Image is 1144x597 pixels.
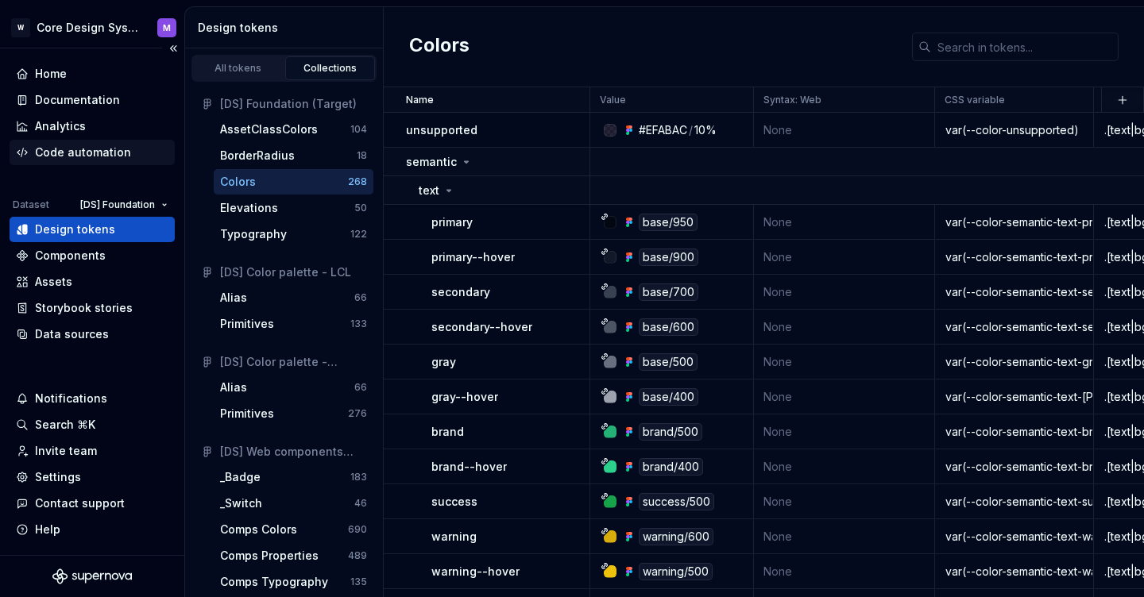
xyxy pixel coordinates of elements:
[431,389,498,405] p: gray--hover
[220,522,297,537] div: Comps Colors
[35,443,97,459] div: Invite team
[639,283,698,301] div: base/700
[10,438,175,464] a: Invite team
[291,62,370,75] div: Collections
[73,194,175,216] button: [DS] Foundation
[354,291,367,304] div: 66
[419,183,439,198] p: text
[13,198,49,211] div: Dataset
[214,143,373,168] a: BorderRadius18
[214,569,373,595] button: Comps Typography135
[214,311,373,337] button: Primitives133
[639,248,698,266] div: base/900
[931,33,1119,61] input: Search in tokens...
[406,94,434,106] p: Name
[639,458,703,476] div: brand/400
[689,122,693,138] div: /
[35,92,120,108] div: Documentation
[10,386,175,411] button: Notifications
[639,528,713,545] div: warning/600
[162,37,184,60] button: Collapse sidebar
[10,87,175,113] a: Documentation
[35,522,60,537] div: Help
[220,574,328,590] div: Comps Typography
[214,117,373,142] button: AssetClassColors104
[639,563,713,580] div: warning/500
[214,169,373,195] a: Colors268
[406,122,477,138] p: unsupported
[936,319,1092,335] div: var(--color-semantic-text-secondary-hover)
[348,407,367,420] div: 276
[35,326,109,342] div: Data sources
[214,401,373,426] button: Primitives276
[214,464,373,490] button: _Badge183
[220,264,367,280] div: [DS] Color palette - LCL
[754,449,935,484] td: None
[214,375,373,400] button: Alias66
[936,122,1092,138] div: var(--color-unsupported)
[936,249,1092,265] div: var(--color-semantic-text-primary-hover)
[936,459,1092,475] div: var(--color-semantic-text-brand-hover)
[220,379,247,395] div: Alias
[220,200,278,216] div: Elevations
[431,249,515,265] p: primary--hover
[198,20,377,36] div: Design tokens
[754,379,935,414] td: None
[431,354,456,370] p: gray
[754,275,935,310] td: None
[754,240,935,275] td: None
[431,564,520,580] p: warning--hover
[35,248,106,264] div: Components
[35,495,125,511] div: Contact support
[936,494,1092,510] div: var(--color-semantic-text-success)
[763,94,821,106] p: Syntax: Web
[936,424,1092,440] div: var(--color-semantic-text-brand)
[220,96,367,112] div: [DS] Foundation (Target)
[639,493,714,510] div: success/500
[220,121,318,137] div: AssetClassColors
[406,154,457,170] p: semantic
[936,389,1092,405] div: var(--color-semantic-text-[PERSON_NAME])
[220,148,295,164] div: BorderRadius
[639,388,698,406] div: base/400
[431,284,490,300] p: secondary
[11,18,30,37] div: W
[199,62,278,75] div: All tokens
[754,519,935,554] td: None
[3,10,181,44] button: WCore Design SystemM
[354,381,367,394] div: 66
[350,318,367,330] div: 133
[354,202,367,214] div: 50
[936,354,1092,370] div: var(--color-semantic-text-gray)
[10,517,175,542] button: Help
[754,113,935,148] td: None
[10,464,175,490] a: Settings
[35,144,131,160] div: Code automation
[220,495,262,511] div: _Switch
[350,471,367,483] div: 183
[754,205,935,240] td: None
[10,217,175,242] a: Design tokens
[354,497,367,510] div: 46
[639,214,698,231] div: base/950
[754,554,935,589] td: None
[214,221,373,247] button: Typography122
[357,149,367,162] div: 18
[350,576,367,588] div: 135
[220,290,247,306] div: Alias
[220,174,256,190] div: Colors
[936,529,1092,545] div: var(--color-semantic-text-warning)
[52,568,132,584] svg: Supernova Logo
[10,243,175,268] a: Components
[10,269,175,295] a: Assets
[214,491,373,516] button: _Switch46
[350,123,367,136] div: 104
[35,300,133,316] div: Storybook stories
[10,61,175,87] a: Home
[639,318,698,336] div: base/600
